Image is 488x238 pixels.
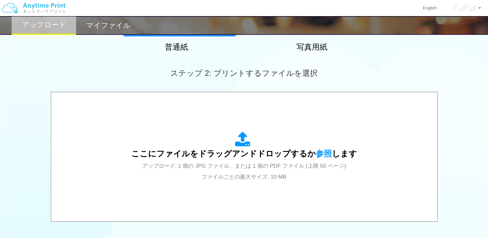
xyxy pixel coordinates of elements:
[22,21,66,29] h2: アップロード
[142,163,346,180] span: アップロード: 1 個の JPG ファイル、または 1 個の PDF ファイル (上限 50 ページ) ファイルごとの最大サイズ: 10 MB
[170,69,317,77] span: ステップ 2: プリントするファイルを選択
[120,43,233,51] h2: 普通紙
[131,149,357,158] span: ここにファイルをドラッグアンドドロップするか します
[316,149,332,158] span: 参照
[255,43,368,51] h2: 写真用紙
[86,22,131,29] h2: マイファイル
